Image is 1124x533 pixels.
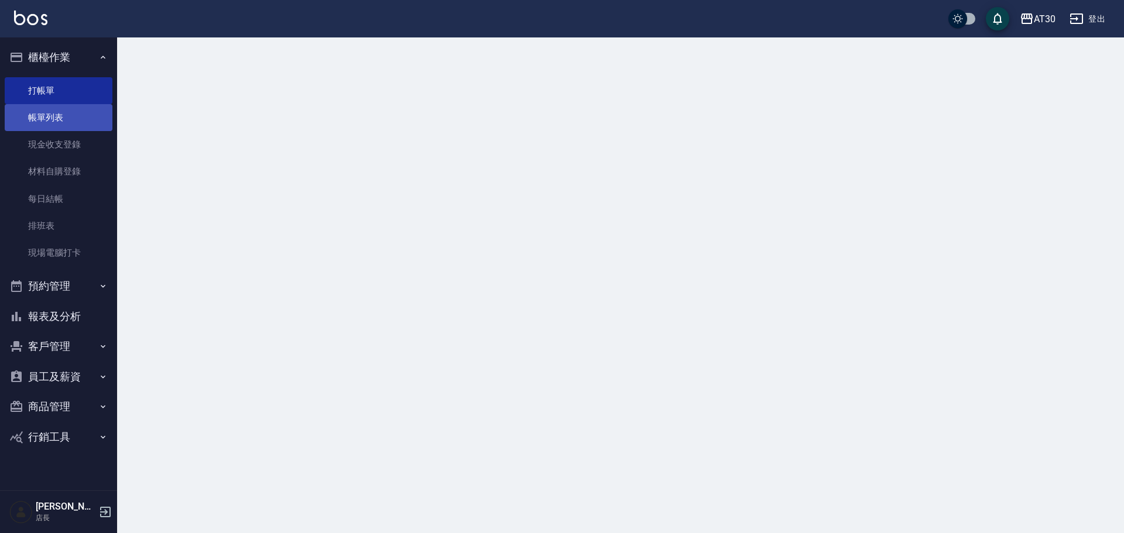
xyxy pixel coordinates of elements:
[1065,8,1110,30] button: 登出
[5,301,112,332] button: 報表及分析
[5,131,112,158] a: 現金收支登錄
[986,7,1009,30] button: save
[5,331,112,362] button: 客戶管理
[5,391,112,422] button: 商品管理
[9,500,33,524] img: Person
[5,422,112,452] button: 行銷工具
[36,513,95,523] p: 店長
[5,42,112,73] button: 櫃檯作業
[5,212,112,239] a: 排班表
[5,185,112,212] a: 每日結帳
[5,362,112,392] button: 員工及薪資
[5,239,112,266] a: 現場電腦打卡
[1034,12,1056,26] div: AT30
[5,77,112,104] a: 打帳單
[5,158,112,185] a: 材料自購登錄
[14,11,47,25] img: Logo
[1015,7,1060,31] button: AT30
[36,501,95,513] h5: [PERSON_NAME]
[5,271,112,301] button: 預約管理
[5,104,112,131] a: 帳單列表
